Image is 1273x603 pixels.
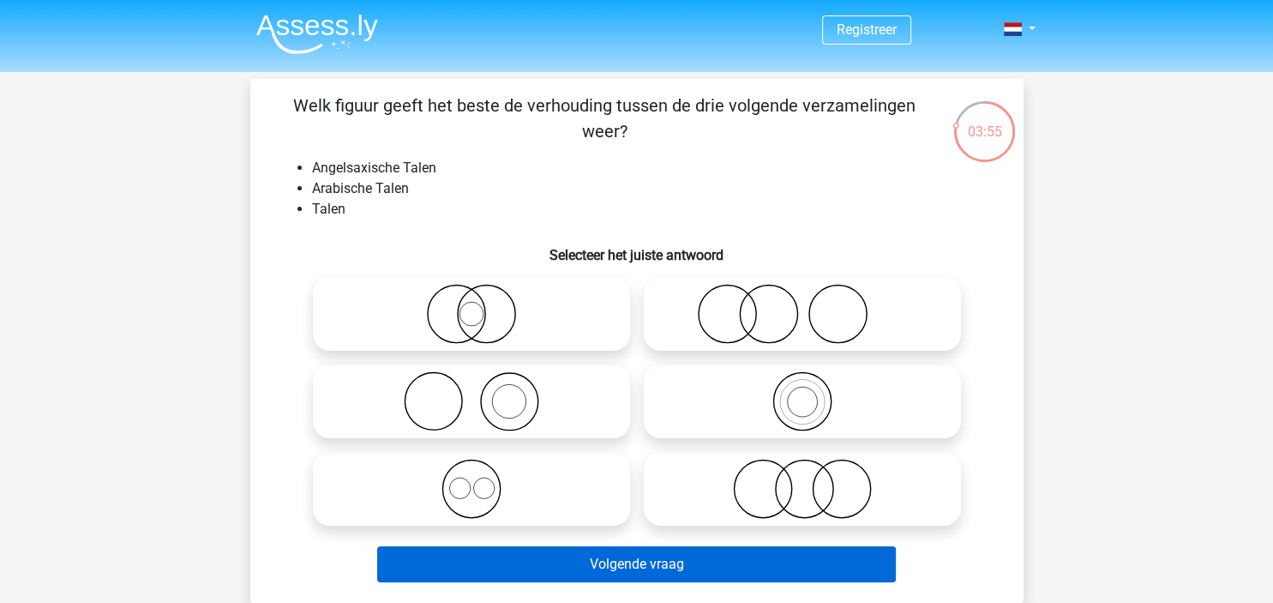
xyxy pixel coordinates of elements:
[837,21,897,38] a: Registreer
[278,93,932,144] p: Welk figuur geeft het beste de verhouding tussen de drie volgende verzamelingen weer?
[312,158,996,178] li: Angelsaxische Talen
[278,233,996,263] h6: Selecteer het juiste antwoord
[312,178,996,199] li: Arabische Talen
[312,199,996,220] li: Talen
[952,99,1017,142] div: 03:55
[377,546,896,582] button: Volgende vraag
[256,14,378,54] img: Assessly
